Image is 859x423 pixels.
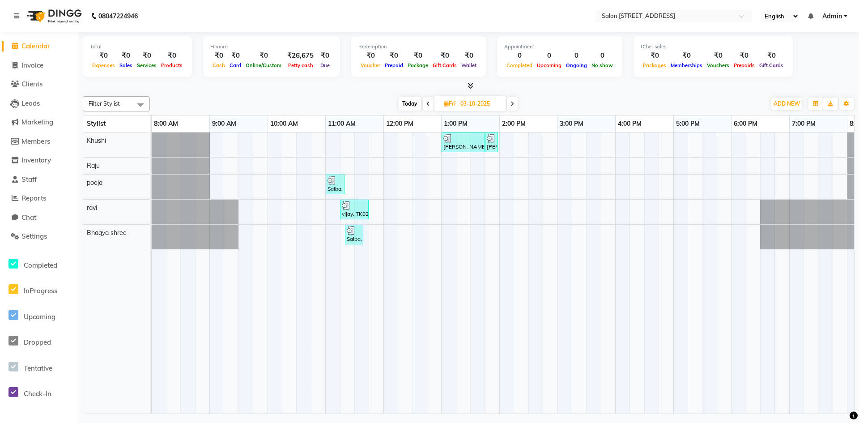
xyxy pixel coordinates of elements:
div: ₹0 [459,51,479,61]
span: Inventory [21,156,51,164]
div: Redemption [358,43,479,51]
div: 0 [504,51,535,61]
span: pooja [87,179,102,187]
a: Members [2,137,76,147]
div: Saiba, TK01, 11:00 AM-11:20 AM, Coconut Oil (Head Massage)500 [327,176,344,193]
div: ₹0 [210,51,227,61]
span: Services [135,62,159,68]
span: Online/Custom [243,62,284,68]
div: ₹0 [227,51,243,61]
div: Appointment [504,43,615,51]
div: ₹0 [117,51,135,61]
div: ₹0 [641,51,668,61]
span: Prepaids [731,62,757,68]
div: [PERSON_NAME] ., TK03, 01:00 PM-01:45 PM, Full Legs700 regular [442,134,484,151]
span: Prepaid [383,62,405,68]
span: Dropped [24,338,51,346]
span: Vouchers [705,62,731,68]
a: Clients [2,79,76,90]
div: vijay, TK02, 11:15 AM-11:45 AM, Stylist Level 1 (Regular)400 [341,201,368,218]
span: Stylist [87,120,106,128]
span: InProgress [24,286,57,295]
span: Calendar [21,42,50,50]
div: Total [90,43,185,51]
span: Marketing [21,118,53,126]
span: Memberships [668,62,705,68]
div: [PERSON_NAME] ., TK03, 01:45 PM-01:55 PM, Eyebrows70 [486,134,497,151]
div: ₹0 [705,51,731,61]
span: Today [399,97,421,111]
span: Admin [822,12,842,21]
span: Members [21,137,50,145]
a: Reports [2,193,76,204]
div: Other sales [641,43,786,51]
span: Leads [21,99,40,107]
span: Wallet [459,62,479,68]
span: Petty cash [286,62,315,68]
span: ravi [87,204,97,212]
span: Check-In [24,389,51,398]
div: ₹0 [135,51,159,61]
div: ₹0 [731,51,757,61]
div: ₹0 [668,51,705,61]
a: Chat [2,213,76,223]
span: Filter Stylist [89,100,120,107]
span: Voucher [358,62,383,68]
span: Gift Cards [757,62,786,68]
div: 0 [535,51,564,61]
a: 10:00 AM [268,117,300,130]
div: ₹0 [405,51,430,61]
input: 2025-10-03 [458,97,502,111]
a: 1:00 PM [442,117,470,130]
span: ADD NEW [774,100,800,107]
span: Raju [87,162,100,170]
div: ₹0 [358,51,383,61]
div: ₹0 [317,51,333,61]
span: Reports [21,194,46,202]
span: Gift Cards [430,62,459,68]
img: logo [23,4,84,29]
a: Invoice [2,60,76,71]
span: No show [589,62,615,68]
a: 6:00 PM [731,117,760,130]
a: Calendar [2,41,76,51]
span: Khushi [87,137,106,145]
div: 0 [589,51,615,61]
span: Tentative [24,364,52,372]
span: Completed [504,62,535,68]
a: Staff [2,175,76,185]
span: Due [318,62,332,68]
span: Bhagya shree [87,229,127,237]
a: Settings [2,231,76,242]
span: Package [405,62,430,68]
span: Upcoming [535,62,564,68]
div: Finance [210,43,333,51]
a: Leads [2,98,76,109]
span: Cash [210,62,227,68]
a: 2:00 PM [500,117,528,130]
div: ₹0 [243,51,284,61]
span: Ongoing [564,62,589,68]
a: 12:00 PM [384,117,416,130]
a: 4:00 PM [616,117,644,130]
span: Settings [21,232,47,240]
b: 08047224946 [98,4,138,29]
div: ₹26,675 [284,51,317,61]
span: Sales [117,62,135,68]
span: Expenses [90,62,117,68]
span: Invoice [21,61,43,69]
span: Chat [21,213,36,222]
button: ADD NEW [771,98,802,110]
div: ₹0 [159,51,185,61]
a: Marketing [2,117,76,128]
a: 5:00 PM [674,117,702,130]
span: Clients [21,80,43,88]
span: Staff [21,175,37,184]
div: ₹0 [430,51,459,61]
a: 8:00 AM [152,117,180,130]
a: Inventory [2,155,76,166]
a: 3:00 PM [557,117,586,130]
a: 11:00 AM [326,117,358,130]
div: ₹0 [757,51,786,61]
a: 9:00 AM [210,117,238,130]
